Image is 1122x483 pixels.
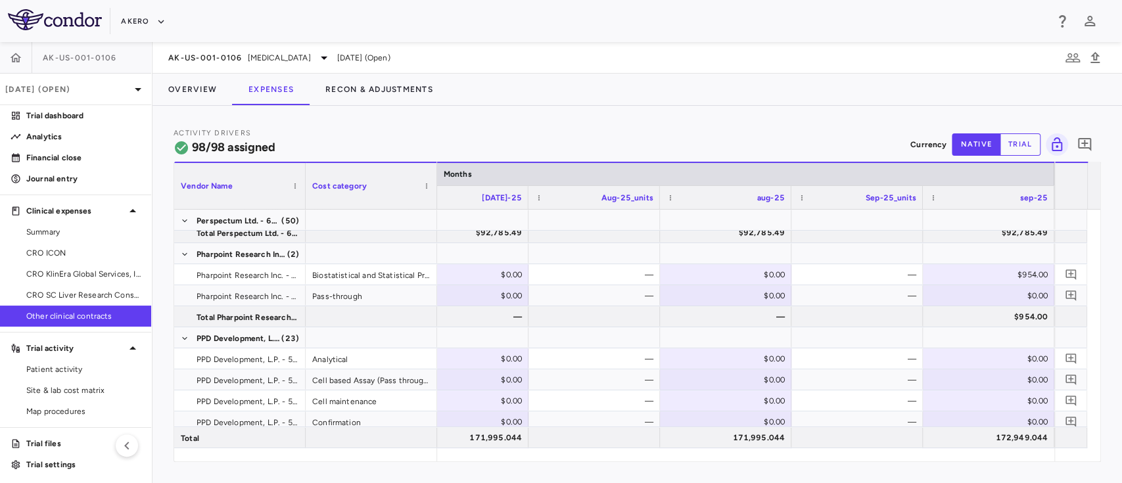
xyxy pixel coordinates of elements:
[287,244,299,265] span: (2)
[672,285,785,306] div: $0.00
[26,405,141,417] span: Map procedures
[26,384,141,396] span: Site & lab cost matrix
[935,390,1048,411] div: $0.00
[192,139,275,156] h6: 98/98 assigned
[1062,413,1080,430] button: Add comment
[306,369,437,390] div: Cell based Assay (Pass through Expense)
[803,264,916,285] div: —
[935,264,1048,285] div: $954.00
[197,265,298,286] span: Pharpoint Research Inc. - 6085
[540,348,653,369] div: —
[1065,373,1077,386] svg: Add comment
[409,369,522,390] div: $0.00
[803,285,916,306] div: —
[181,428,199,449] span: Total
[540,285,653,306] div: —
[197,244,286,265] span: Pharpoint Research Inc. - 6085
[1065,352,1077,365] svg: Add comment
[1065,268,1077,281] svg: Add comment
[409,427,522,448] div: 171,995.044
[1040,133,1068,156] span: You do not have permission to lock or unlock grids
[197,307,298,328] span: Total Pharpoint Research Inc. - 6085
[1062,371,1080,388] button: Add comment
[306,411,437,432] div: Confirmation
[409,264,522,285] div: $0.00
[26,205,125,217] p: Clinical expenses
[1000,133,1040,156] button: trial
[540,369,653,390] div: —
[26,247,141,259] span: CRO ICON
[26,363,141,375] span: Patient activity
[672,222,785,243] div: $92,785.49
[803,390,916,411] div: —
[168,53,243,63] span: AK-US-001-0106
[1062,392,1080,409] button: Add comment
[409,411,522,432] div: $0.00
[672,390,785,411] div: $0.00
[601,193,653,202] span: Aug-25_units
[540,264,653,285] div: —
[197,391,298,412] span: PPD Development, L.P. - 5559
[197,223,298,244] span: Total Perspectum Ltd. - 6095
[197,370,298,391] span: PPD Development, L.P. - 5559
[1077,137,1092,152] svg: Add comment
[482,193,522,202] span: [DATE]-25
[1065,289,1077,302] svg: Add comment
[540,390,653,411] div: —
[672,348,785,369] div: $0.00
[310,74,449,105] button: Recon & Adjustments
[409,222,522,243] div: $92,785.49
[306,348,437,369] div: Analytical
[26,173,141,185] p: Journal entry
[672,369,785,390] div: $0.00
[26,459,141,471] p: Trial settings
[935,427,1048,448] div: 172,949.044
[1062,265,1080,283] button: Add comment
[935,285,1048,306] div: $0.00
[43,53,117,63] span: AK-US-001-0106
[26,110,141,122] p: Trial dashboard
[1073,133,1096,156] button: Add comment
[672,306,785,327] div: —
[337,52,390,64] span: [DATE] (Open)
[409,306,522,327] div: —
[197,328,280,349] span: PPD Development, L.P. - 5559
[935,348,1048,369] div: $0.00
[803,411,916,432] div: —
[248,52,311,64] span: [MEDICAL_DATA]
[672,411,785,432] div: $0.00
[281,210,299,231] span: (50)
[1065,415,1077,428] svg: Add comment
[1020,193,1048,202] span: sep-25
[444,170,472,179] span: Months
[935,369,1048,390] div: $0.00
[672,264,785,285] div: $0.00
[935,222,1048,243] div: $92,785.49
[952,133,1000,156] button: native
[26,289,141,301] span: CRO SC Liver Research Consortium LLC
[152,74,233,105] button: Overview
[672,427,785,448] div: 171,995.044
[26,131,141,143] p: Analytics
[26,310,141,322] span: Other clinical contracts
[409,390,522,411] div: $0.00
[8,9,102,30] img: logo-full-BYUhSk78.svg
[197,412,298,433] span: PPD Development, L.P. - 5559
[803,369,916,390] div: —
[233,74,310,105] button: Expenses
[197,286,298,307] span: Pharpoint Research Inc. - 6085
[121,11,165,32] button: Akero
[409,348,522,369] div: $0.00
[1062,287,1080,304] button: Add comment
[197,210,280,231] span: Perspectum Ltd. - 6095
[1062,350,1080,367] button: Add comment
[26,438,141,449] p: Trial files
[312,181,367,191] span: Cost category
[26,268,141,280] span: CRO KlinEra Global Services, Inc
[26,152,141,164] p: Financial close
[935,411,1048,432] div: $0.00
[935,306,1048,327] div: $954.00
[174,129,251,137] span: Activity Drivers
[197,349,298,370] span: PPD Development, L.P. - 5559
[803,348,916,369] div: —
